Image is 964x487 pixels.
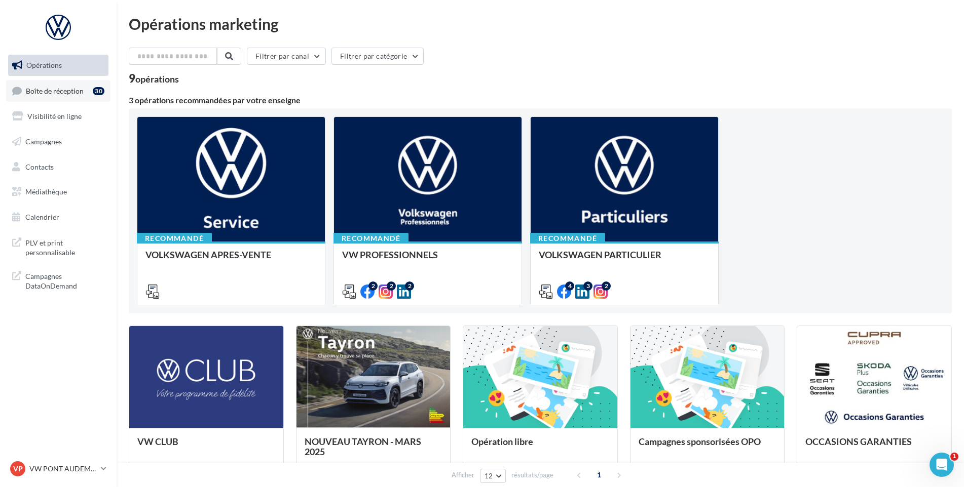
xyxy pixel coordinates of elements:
span: Campagnes [25,137,62,146]
div: 3 [583,281,592,291]
div: 4 [565,281,574,291]
span: VW CLUB [137,436,178,447]
span: 1 [591,467,607,483]
a: PLV et print personnalisable [6,232,110,262]
span: PLV et print personnalisable [25,236,104,258]
a: Boîte de réception30 [6,80,110,102]
div: Recommandé [530,233,605,244]
div: Opérations marketing [129,16,952,31]
a: Campagnes DataOnDemand [6,265,110,295]
a: Visibilité en ligne [6,106,110,127]
span: VW PROFESSIONNELS [342,249,438,260]
iframe: Intercom live chat [930,453,954,477]
a: Médiathèque [6,181,110,202]
button: 12 [480,469,506,483]
span: Calendrier [25,213,59,221]
button: Filtrer par catégorie [331,48,424,65]
span: VP [13,464,23,474]
span: 1 [950,453,958,461]
div: 2 [602,281,611,291]
span: VOLKSWAGEN APRES-VENTE [145,249,271,260]
span: OCCASIONS GARANTIES [805,436,912,447]
span: Visibilité en ligne [27,112,82,120]
div: 9 [129,73,179,84]
a: Contacts [6,156,110,178]
a: Calendrier [6,207,110,228]
div: 2 [387,281,396,291]
div: Recommandé [137,233,212,244]
div: opérations [135,74,179,84]
span: Campagnes sponsorisées OPO [639,436,761,447]
span: Afficher [452,470,474,480]
span: Contacts [25,162,54,171]
span: Opérations [26,61,62,69]
span: 12 [485,472,493,480]
div: 30 [93,87,104,95]
span: Boîte de réception [26,86,84,95]
span: Opération libre [471,436,533,447]
span: Campagnes DataOnDemand [25,269,104,291]
div: Recommandé [333,233,409,244]
span: NOUVEAU TAYRON - MARS 2025 [305,436,421,457]
span: VOLKSWAGEN PARTICULIER [539,249,661,260]
span: résultats/page [511,470,553,480]
a: VP VW PONT AUDEMER [8,459,108,478]
div: 2 [368,281,378,291]
p: VW PONT AUDEMER [29,464,97,474]
span: Médiathèque [25,187,67,196]
a: Opérations [6,55,110,76]
div: 3 opérations recommandées par votre enseigne [129,96,952,104]
button: Filtrer par canal [247,48,326,65]
a: Campagnes [6,131,110,152]
div: 2 [405,281,414,291]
